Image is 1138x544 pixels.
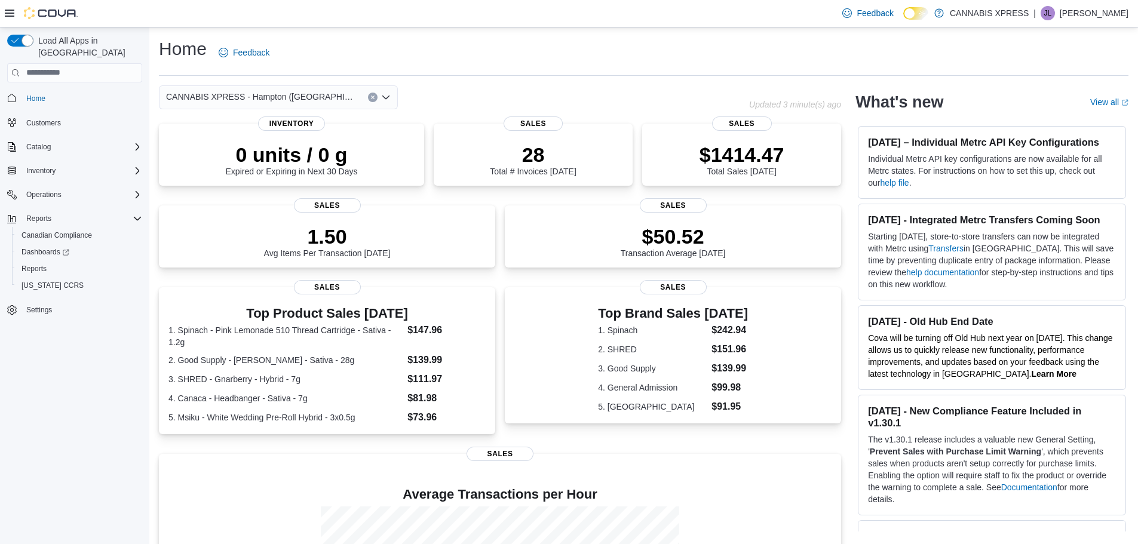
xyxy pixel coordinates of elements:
[2,186,147,203] button: Operations
[22,91,142,106] span: Home
[17,228,142,242] span: Canadian Compliance
[22,140,56,154] button: Catalog
[621,225,726,258] div: Transaction Average [DATE]
[1033,6,1036,20] p: |
[159,37,207,61] h1: Home
[381,93,391,102] button: Open list of options
[490,143,576,167] p: 28
[168,487,832,502] h4: Average Transactions per Hour
[870,447,1041,456] strong: Prevent Sales with Purchase Limit Warning
[17,262,51,276] a: Reports
[1044,6,1052,20] span: JL
[711,399,748,414] dd: $91.95
[233,47,269,59] span: Feedback
[700,143,784,176] div: Total Sales [DATE]
[294,280,361,294] span: Sales
[294,198,361,213] span: Sales
[17,262,142,276] span: Reports
[168,324,403,348] dt: 1. Spinach - Pink Lemonade 510 Thread Cartridge - Sativa - 1.2g
[407,391,486,405] dd: $81.98
[17,278,88,293] a: [US_STATE] CCRS
[26,94,45,103] span: Home
[868,315,1116,327] h3: [DATE] - Old Hub End Date
[22,211,142,226] span: Reports
[264,225,391,248] p: 1.50
[490,143,576,176] div: Total # Invoices [DATE]
[598,343,707,355] dt: 2. SHRED
[857,7,893,19] span: Feedback
[712,116,772,131] span: Sales
[855,93,943,112] h2: What's new
[22,188,142,202] span: Operations
[1001,482,1057,492] a: Documentation
[700,143,784,167] p: $1414.47
[22,303,57,317] a: Settings
[22,211,56,226] button: Reports
[1041,6,1055,20] div: Jodi LeBlanc
[950,6,1029,20] p: CANNABIS XPRESS
[903,7,928,20] input: Dark Mode
[407,323,486,337] dd: $147.96
[22,281,84,290] span: [US_STATE] CCRS
[868,405,1116,429] h3: [DATE] - New Compliance Feature Included in v1.30.1
[7,85,142,350] nav: Complex example
[868,153,1116,189] p: Individual Metrc API key configurations are now available for all Metrc states. For instructions ...
[2,114,147,131] button: Customers
[711,361,748,376] dd: $139.99
[22,140,142,154] span: Catalog
[264,225,391,258] div: Avg Items Per Transaction [DATE]
[258,116,325,131] span: Inventory
[12,277,147,294] button: [US_STATE] CCRS
[168,306,486,321] h3: Top Product Sales [DATE]
[26,190,62,199] span: Operations
[407,353,486,367] dd: $139.99
[22,230,92,240] span: Canadian Compliance
[22,164,60,178] button: Inventory
[467,447,533,461] span: Sales
[26,305,52,315] span: Settings
[22,116,66,130] a: Customers
[22,164,142,178] span: Inventory
[26,214,51,223] span: Reports
[621,225,726,248] p: $50.52
[2,162,147,179] button: Inventory
[22,91,50,106] a: Home
[711,380,748,395] dd: $99.98
[407,372,486,386] dd: $111.97
[26,142,51,152] span: Catalog
[22,247,69,257] span: Dashboards
[22,115,142,130] span: Customers
[868,333,1112,379] span: Cova will be turning off Old Hub next year on [DATE]. This change allows us to quickly release ne...
[368,93,378,102] button: Clear input
[168,392,403,404] dt: 4. Canaca - Headbanger - Sativa - 7g
[1032,369,1076,379] a: Learn More
[17,228,97,242] a: Canadian Compliance
[928,244,964,253] a: Transfers
[226,143,358,167] p: 0 units / 0 g
[868,434,1116,505] p: The v1.30.1 release includes a valuable new General Setting, ' ', which prevents sales when produ...
[22,302,142,317] span: Settings
[640,198,707,213] span: Sales
[168,373,403,385] dt: 3. SHRED - Gnarberry - Hybrid - 7g
[598,362,707,374] dt: 3. Good Supply
[598,401,707,413] dt: 5. [GEOGRAPHIC_DATA]
[2,210,147,227] button: Reports
[24,7,78,19] img: Cova
[166,90,356,104] span: CANNABIS XPRESS - Hampton ([GEOGRAPHIC_DATA])
[168,354,403,366] dt: 2. Good Supply - [PERSON_NAME] - Sativa - 28g
[640,280,707,294] span: Sales
[226,143,358,176] div: Expired or Expiring in Next 30 Days
[17,245,74,259] a: Dashboards
[838,1,898,25] a: Feedback
[168,411,403,423] dt: 5. Msiku - White Wedding Pre-Roll Hybrid - 3x0.5g
[880,178,909,188] a: help file
[26,118,61,128] span: Customers
[868,230,1116,290] p: Starting [DATE], store-to-store transfers can now be integrated with Metrc using in [GEOGRAPHIC_D...
[17,278,142,293] span: Washington CCRS
[598,324,707,336] dt: 1. Spinach
[407,410,486,425] dd: $73.96
[1090,97,1128,107] a: View allExternal link
[12,227,147,244] button: Canadian Compliance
